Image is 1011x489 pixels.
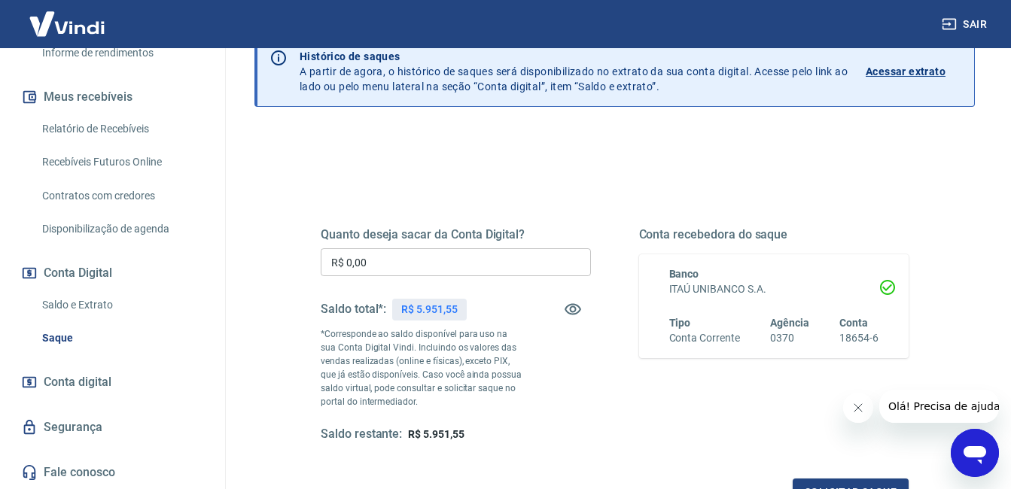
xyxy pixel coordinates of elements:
[36,323,207,354] a: Saque
[839,330,879,346] h6: 18654-6
[300,49,848,64] p: Histórico de saques
[866,49,962,94] a: Acessar extrato
[36,214,207,244] a: Disponibilização de agenda
[321,327,523,409] p: *Corresponde ao saldo disponível para uso na sua Conta Digital Vindi. Incluindo os valores das ve...
[300,49,848,94] p: A partir de agora, o histórico de saques será disponibilizado no extrato da sua conta digital. Ac...
[36,290,207,320] a: Saldo e Extrato
[770,317,809,329] span: Agência
[321,227,591,242] h5: Quanto deseja sacar da Conta Digital?
[843,393,873,423] iframe: Fechar mensagem
[321,427,402,442] h5: Saldo restante:
[639,227,909,242] h5: Conta recebedora do saque
[36,181,207,211] a: Contratos com credores
[321,302,386,317] h5: Saldo total*:
[36,38,207,68] a: Informe de rendimentos
[669,281,879,297] h6: ITAÚ UNIBANCO S.A.
[951,429,999,477] iframe: Botão para abrir a janela de mensagens
[401,302,457,317] p: R$ 5.951,55
[669,317,691,329] span: Tipo
[879,390,999,423] iframe: Mensagem da empresa
[36,147,207,178] a: Recebíveis Futuros Online
[866,64,946,79] p: Acessar extrato
[839,317,868,329] span: Conta
[18,366,207,399] a: Conta digital
[669,330,740,346] h6: Conta Corrente
[408,428,464,440] span: R$ 5.951,55
[36,114,207,144] a: Relatório de Recebíveis
[18,80,207,114] button: Meus recebíveis
[770,330,809,346] h6: 0370
[18,257,207,290] button: Conta Digital
[18,1,116,47] img: Vindi
[9,11,126,23] span: Olá! Precisa de ajuda?
[18,411,207,444] a: Segurança
[18,456,207,489] a: Fale conosco
[669,268,699,280] span: Banco
[44,372,111,393] span: Conta digital
[939,11,993,38] button: Sair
